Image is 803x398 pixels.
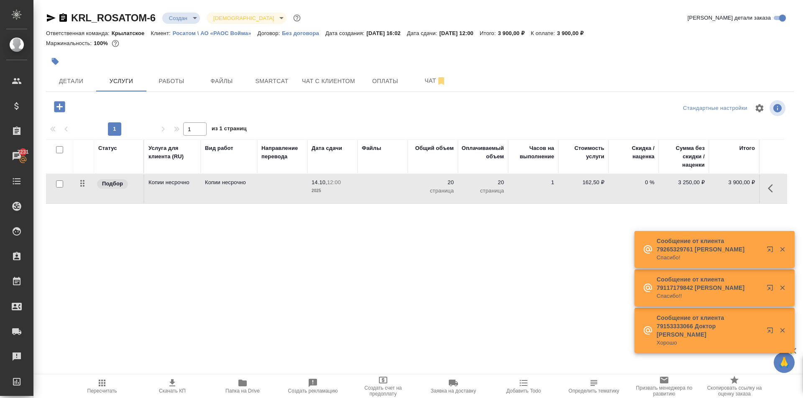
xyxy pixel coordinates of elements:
[657,339,761,347] p: Хорошо
[46,13,56,23] button: Скопировать ссылку для ЯМессенджера
[749,98,770,118] span: Настроить таблицу
[207,13,286,24] div: Создан
[258,30,282,36] p: Договор:
[774,246,791,253] button: Закрыть
[762,279,782,299] button: Открыть в новой вкладке
[151,76,192,86] span: Работы
[312,179,327,185] p: 14.10,
[657,237,761,254] p: Сообщение от клиента 79265329761 [PERSON_NAME]
[436,76,446,86] svg: Отписаться
[462,187,504,195] p: страница
[162,13,200,24] div: Создан
[202,76,242,86] span: Файлы
[173,30,258,36] p: Росатом \ АО «РАОС Войма»
[657,314,761,339] p: Сообщение от клиента 79153333066 Доктор [PERSON_NAME]
[663,178,705,187] p: 3 250,00 ₽
[480,30,498,36] p: Итого:
[774,327,791,334] button: Закрыть
[462,144,504,161] div: Оплачиваемый объем
[613,144,655,161] div: Скидка / наценка
[205,178,253,187] p: Копии несрочно
[166,15,190,22] button: Создан
[412,187,454,195] p: страница
[366,30,407,36] p: [DATE] 16:02
[498,30,531,36] p: 3 900,00 ₽
[205,144,233,152] div: Вид работ
[657,292,761,300] p: Спасибо!!
[739,144,755,152] div: Итого
[563,144,604,161] div: Стоимость услуги
[110,38,121,49] button: 0.00 RUB;
[151,30,172,36] p: Клиент:
[412,178,454,187] p: 20
[101,76,141,86] span: Услуги
[325,30,366,36] p: Дата создания:
[762,241,782,261] button: Открыть в новой вкладке
[327,179,341,185] p: 12:00
[302,76,355,86] span: Чат с клиентом
[292,13,302,23] button: Доп статусы указывают на важность/срочность заказа
[261,144,303,161] div: Направление перевода
[102,180,123,188] p: Подбор
[557,30,590,36] p: 3 900,00 ₽
[46,30,112,36] p: Ответственная команда:
[713,178,755,187] p: 3 900,00 ₽
[407,30,439,36] p: Дата сдачи:
[112,30,151,36] p: Крылатское
[663,144,705,169] div: Сумма без скидки / наценки
[657,275,761,292] p: Сообщение от клиента 79117179842 [PERSON_NAME]
[681,102,749,115] div: split button
[48,98,71,115] button: Добавить услугу
[763,178,783,198] button: Показать кнопки
[312,187,353,195] p: 2025
[282,29,325,36] a: Без договора
[94,40,110,46] p: 100%
[148,144,197,161] div: Услуга для клиента (RU)
[762,322,782,342] button: Открыть в новой вкладке
[46,40,94,46] p: Маржинальность:
[512,144,554,161] div: Часов на выполнение
[774,284,791,292] button: Закрыть
[415,144,454,152] div: Общий объем
[365,76,405,86] span: Оплаты
[51,76,91,86] span: Детали
[770,100,787,116] span: Посмотреть информацию
[58,13,68,23] button: Скопировать ссылку
[688,14,771,22] span: [PERSON_NAME] детали заказа
[98,144,117,152] div: Статус
[312,144,342,152] div: Дата сдачи
[282,30,325,36] p: Без договора
[71,12,156,23] a: KRL_ROSATOM-6
[252,76,292,86] span: Smartcat
[657,254,761,262] p: Спасибо!
[212,124,247,136] span: из 1 страниц
[563,178,604,187] p: 162,50 ₽
[173,29,258,36] a: Росатом \ АО «РАОС Войма»
[462,178,504,187] p: 20
[46,52,64,71] button: Добавить тэг
[415,76,455,86] span: Чат
[531,30,557,36] p: К оплате:
[2,146,31,167] a: 7231
[12,148,33,156] span: 7231
[508,174,558,203] td: 1
[148,178,197,187] p: Копии несрочно
[211,15,276,22] button: [DEMOGRAPHIC_DATA]
[439,30,480,36] p: [DATE] 12:00
[613,178,655,187] p: 0 %
[362,144,381,152] div: Файлы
